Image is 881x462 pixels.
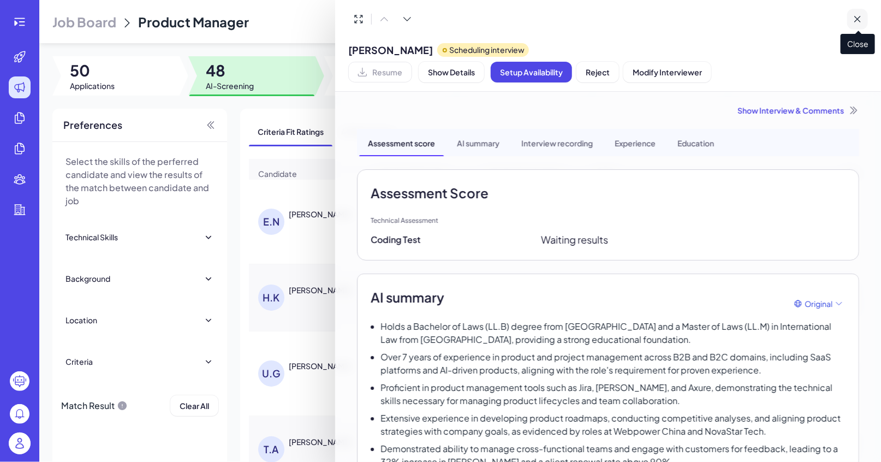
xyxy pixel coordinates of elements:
div: Education [669,129,723,156]
div: Coding Test [371,233,420,246]
span: Reject [586,67,610,77]
span: Setup Availability [500,67,563,77]
button: Modify Interviewer [623,62,711,82]
span: [PERSON_NAME] [348,43,433,57]
div: Interview recording [513,129,602,156]
p: Extensive experience in developing product roadmaps, conducting competitive analyses, and alignin... [380,412,846,438]
span: Original [805,298,832,310]
div: Show Interview & Comments [357,105,859,116]
span: Show Details [428,67,475,77]
p: Scheduling interview [449,44,525,56]
p: Proficient in product management tools such as Jira, [PERSON_NAME], and Axure, demonstrating the ... [380,381,846,407]
p: Over 7 years of experience in product and project management across B2B and B2C domains, includin... [380,351,846,377]
p: Technical Assessment [371,216,608,226]
span: Modify Interviewer [633,67,702,77]
div: AI summary [448,129,508,156]
h2: AI summary [371,287,444,307]
div: Waiting results [541,232,608,247]
button: Reject [576,62,619,82]
button: Setup Availability [491,62,572,82]
h2: Assessment Score [371,183,846,203]
div: Experience [606,129,664,156]
div: Assessment score [359,129,444,156]
p: Holds a Bachelor of Laws (LL.B) degree from [GEOGRAPHIC_DATA] and a Master of Laws (LL.M) in Inte... [380,320,846,346]
span: Close [841,34,875,54]
button: Show Details [419,62,484,82]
